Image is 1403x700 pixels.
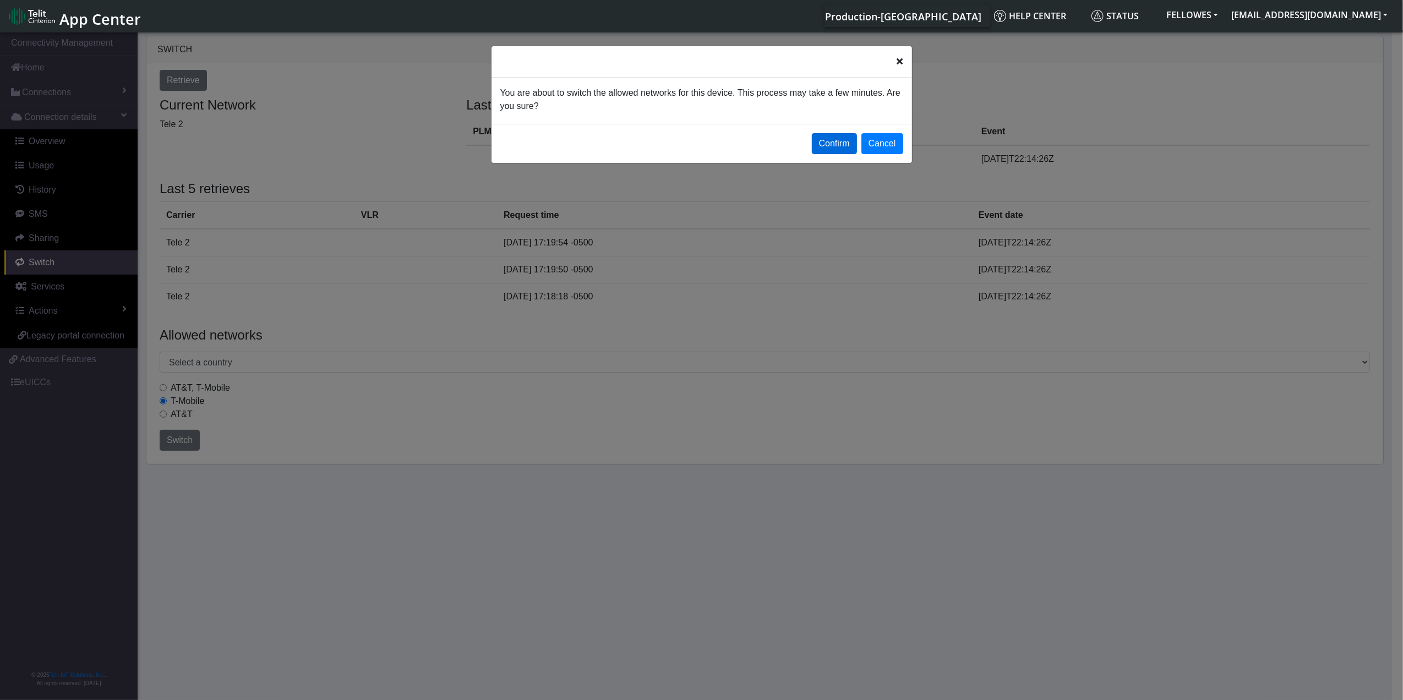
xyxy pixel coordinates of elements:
[897,55,903,68] span: Close
[861,133,903,154] button: Cancel
[9,8,55,25] img: logo-telit-cinterion-gw-new.png
[1091,10,1104,22] img: status.svg
[994,10,1066,22] span: Help center
[1225,5,1394,25] button: [EMAIL_ADDRESS][DOMAIN_NAME]
[812,133,857,154] button: Confirm
[825,10,981,23] span: Production-[GEOGRAPHIC_DATA]
[59,9,141,29] span: App Center
[1160,5,1225,25] button: FELLOWES
[994,10,1006,22] img: knowledge.svg
[1091,10,1139,22] span: Status
[492,86,911,113] div: You are about to switch the allowed networks for this device. This process may take a few minutes...
[825,5,981,27] a: Your current platform instance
